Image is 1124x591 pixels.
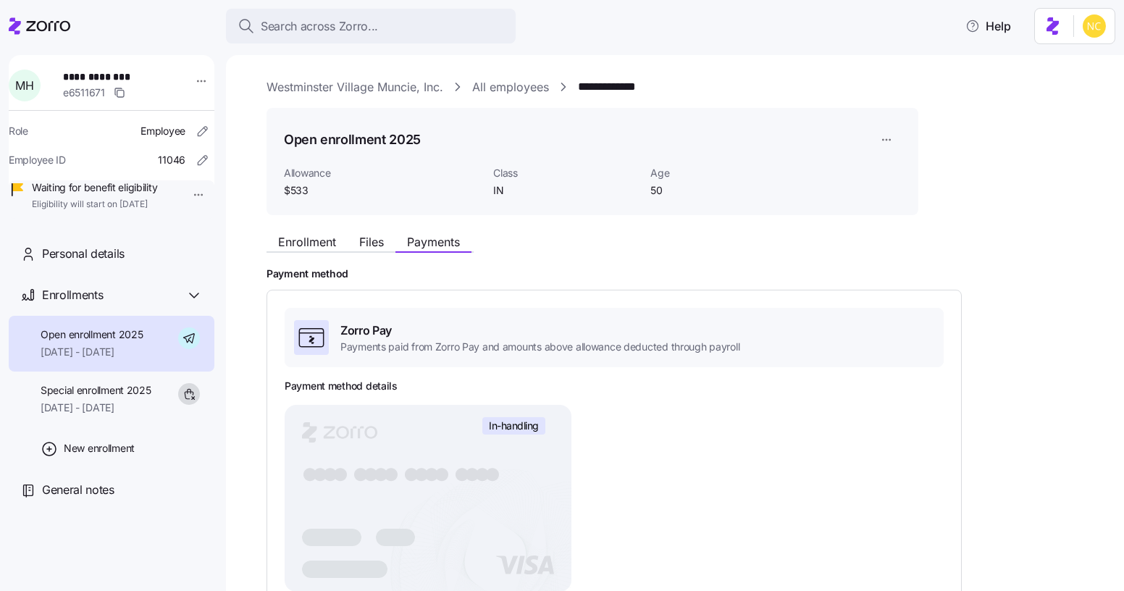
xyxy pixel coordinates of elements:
span: New enrollment [64,441,135,456]
span: General notes [42,481,114,499]
span: Files [359,236,384,248]
img: e03b911e832a6112bf72643c5874f8d8 [1083,14,1106,38]
span: Allowance [284,166,482,180]
span: Help [965,17,1011,35]
tspan: ● [373,464,390,485]
span: Eligibility will start on [DATE] [32,198,157,211]
span: Class [493,166,639,180]
span: 11046 [158,153,185,167]
tspan: ● [302,464,319,485]
tspan: ● [403,464,420,485]
span: Role [9,124,28,138]
tspan: ● [383,464,400,485]
span: [DATE] - [DATE] [41,345,143,359]
tspan: ● [332,464,349,485]
span: Zorro Pay [340,322,739,340]
span: Payments [407,236,460,248]
a: All employees [472,78,549,96]
tspan: ● [424,464,440,485]
span: Open enrollment 2025 [41,327,143,342]
span: Employee [140,124,185,138]
button: Search across Zorro... [226,9,516,43]
span: Enrollment [278,236,336,248]
span: Waiting for benefit eligibility [32,180,157,195]
h2: Payment method [267,267,1104,281]
span: Payments paid from Zorro Pay and amounts above allowance deducted through payroll [340,340,739,354]
tspan: ● [474,464,491,485]
tspan: ● [414,464,430,485]
span: 50 [650,183,796,198]
span: Personal details [42,245,125,263]
span: $533 [284,183,482,198]
h1: Open enrollment 2025 [284,130,421,148]
button: Help [954,12,1023,41]
span: Age [650,166,796,180]
span: Search across Zorro... [261,17,378,35]
span: In-handling [489,419,539,432]
span: M H [15,80,33,91]
span: Enrollments [42,286,103,304]
tspan: ● [454,464,471,485]
a: Westminster Village Muncie, Inc. [267,78,443,96]
tspan: ● [353,464,369,485]
span: IN [493,183,639,198]
tspan: ● [434,464,450,485]
span: Employee ID [9,153,66,167]
h3: Payment method details [285,379,398,393]
tspan: ● [363,464,379,485]
tspan: ● [312,464,329,485]
span: [DATE] - [DATE] [41,401,151,415]
span: e6511671 [63,85,105,100]
tspan: ● [322,464,339,485]
tspan: ● [485,464,501,485]
span: Special enrollment 2025 [41,383,151,398]
tspan: ● [464,464,481,485]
